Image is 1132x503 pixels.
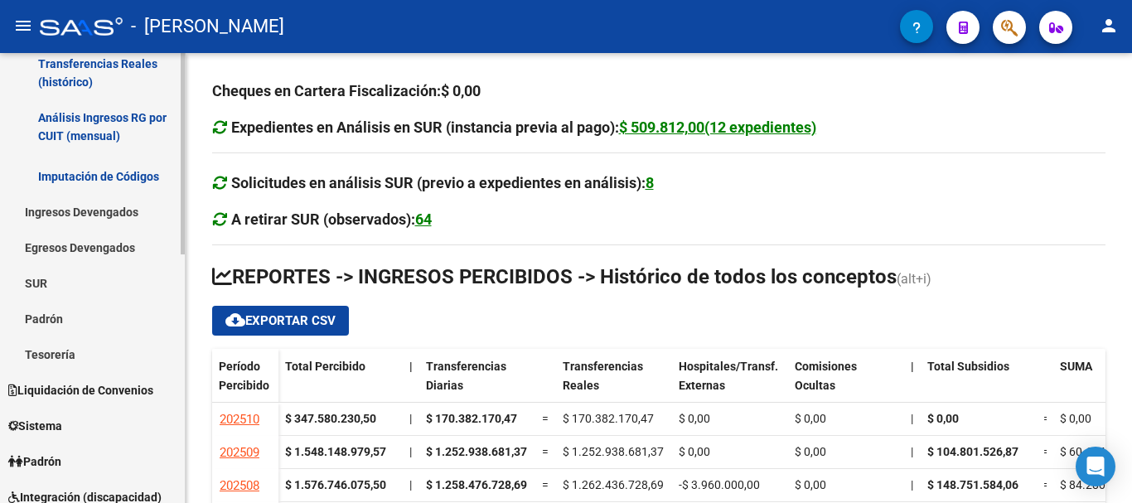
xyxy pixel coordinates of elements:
datatable-header-cell: Hospitales/Transf. Externas [672,349,788,418]
span: | [409,478,412,491]
div: 64 [415,208,432,231]
strong: Expedientes en Análisis en SUR (instancia previa al pago): [231,118,816,136]
div: 8 [646,172,654,195]
mat-icon: person [1099,16,1119,36]
span: | [409,445,412,458]
span: | [911,412,913,425]
span: Transferencias Reales [563,360,643,392]
span: = [542,412,549,425]
span: Comisiones Ocultas [795,360,857,392]
mat-icon: cloud_download [225,310,245,330]
span: - [PERSON_NAME] [131,8,284,45]
mat-icon: menu [13,16,33,36]
span: Total Subsidios [927,360,1009,373]
datatable-header-cell: Transferencias Reales [556,349,672,418]
strong: $ 1.576.746.075,50 [285,478,386,491]
span: $ 0,00 [1060,412,1091,425]
span: Período Percibido [219,360,269,392]
span: | [911,445,913,458]
span: 202509 [220,445,259,460]
span: $ 0,00 [795,445,826,458]
strong: Cheques en Cartera Fiscalización: [212,82,481,99]
span: $ 0,00 [795,412,826,425]
span: SUMA [1060,360,1092,373]
span: Padrón [8,452,61,471]
span: = [1043,445,1050,458]
span: $ 1.252.938.681,37 [426,445,527,458]
strong: $ 1.548.148.979,57 [285,445,386,458]
span: Sistema [8,417,62,435]
span: | [911,360,914,373]
span: Hospitales/Transf. Externas [679,360,778,392]
span: (alt+i) [897,271,931,287]
datatable-header-cell: Período Percibido [212,349,278,418]
span: $ 0,00 [795,478,826,491]
span: = [1043,478,1050,491]
span: 202510 [220,412,259,427]
span: 202508 [220,478,259,493]
span: $ 170.382.170,47 [426,412,517,425]
span: $ 0,00 [679,445,710,458]
span: | [911,478,913,491]
span: $ 0,00 [679,412,710,425]
span: = [542,445,549,458]
span: $ 148.751.584,06 [927,478,1018,491]
span: $ 104.801.526,87 [927,445,1018,458]
span: $ 1.258.476.728,69 [426,478,527,491]
span: Exportar CSV [225,313,336,328]
datatable-header-cell: Total Subsidios [921,349,1037,418]
strong: $ 347.580.230,50 [285,412,376,425]
datatable-header-cell: Transferencias Diarias [419,349,535,418]
strong: A retirar SUR (observados): [231,210,432,228]
span: REPORTES -> INGRESOS PERCIBIDOS -> Histórico de todos los conceptos [212,265,897,288]
button: Exportar CSV [212,306,349,336]
span: = [542,478,549,491]
div: $ 0,00 [441,80,481,103]
span: | [409,360,413,373]
datatable-header-cell: | [403,349,419,418]
div: Open Intercom Messenger [1076,447,1115,486]
span: = [1043,412,1050,425]
div: $ 509.812,00(12 expedientes) [619,116,816,139]
datatable-header-cell: | [904,349,921,418]
span: $ 170.382.170,47 [563,412,654,425]
span: $ 0,00 [927,412,959,425]
span: $ 1.252.938.681,37 [563,445,664,458]
datatable-header-cell: Total Percibido [278,349,403,418]
span: Transferencias Diarias [426,360,506,392]
strong: Solicitudes en análisis SUR (previo a expedientes en análisis): [231,174,654,191]
datatable-header-cell: Comisiones Ocultas [788,349,904,418]
span: Liquidación de Convenios [8,381,153,399]
span: -$ 3.960.000,00 [679,478,760,491]
span: $ 1.262.436.728,69 [563,478,664,491]
span: Total Percibido [285,360,365,373]
span: | [409,412,412,425]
